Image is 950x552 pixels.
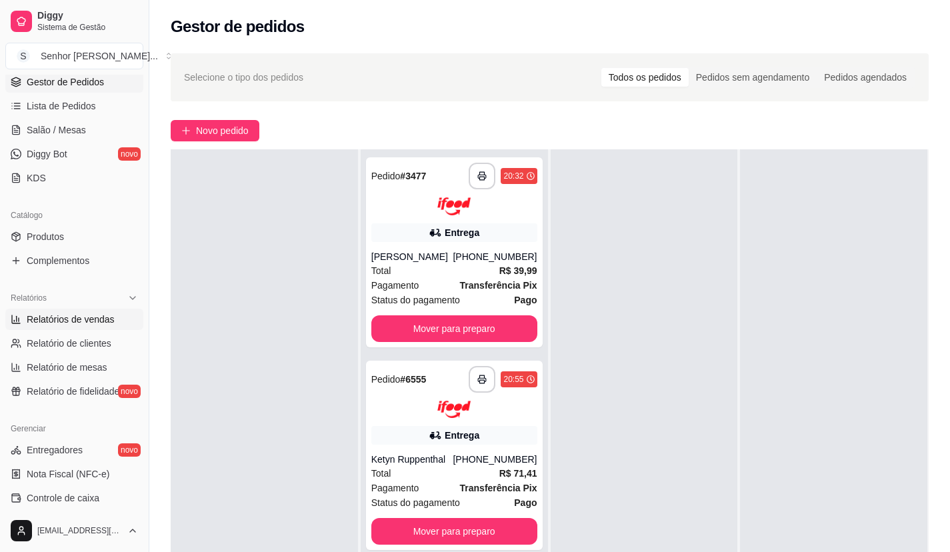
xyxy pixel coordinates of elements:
[5,205,143,226] div: Catálogo
[453,453,537,466] div: [PHONE_NUMBER]
[171,16,305,37] h2: Gestor de pedidos
[503,171,523,181] div: 20:32
[27,337,111,350] span: Relatório de clientes
[5,43,143,69] button: Select a team
[27,99,96,113] span: Lista de Pedidos
[437,197,471,215] img: ifood
[5,143,143,165] a: Diggy Botnovo
[5,119,143,141] a: Salão / Mesas
[5,463,143,485] a: Nota Fiscal (NFC-e)
[27,171,46,185] span: KDS
[27,361,107,374] span: Relatório de mesas
[460,280,537,291] strong: Transferência Pix
[27,123,86,137] span: Salão / Mesas
[5,71,143,93] a: Gestor de Pedidos
[11,293,47,303] span: Relatórios
[601,68,689,87] div: Todos os pedidos
[499,265,537,276] strong: R$ 39,99
[817,68,914,87] div: Pedidos agendados
[27,467,109,481] span: Nota Fiscal (NFC-e)
[181,126,191,135] span: plus
[5,309,143,330] a: Relatórios de vendas
[371,293,460,307] span: Status do pagamento
[5,250,143,271] a: Complementos
[514,497,537,508] strong: Pago
[514,295,537,305] strong: Pago
[453,250,537,263] div: [PHONE_NUMBER]
[371,171,401,181] span: Pedido
[371,481,419,495] span: Pagamento
[196,123,249,138] span: Novo pedido
[5,333,143,354] a: Relatório de clientes
[27,385,119,398] span: Relatório de fidelidade
[37,525,122,536] span: [EMAIL_ADDRESS][DOMAIN_NAME]
[5,418,143,439] div: Gerenciar
[5,95,143,117] a: Lista de Pedidos
[400,171,426,181] strong: # 3477
[371,315,537,342] button: Mover para preparo
[499,468,537,479] strong: R$ 71,41
[5,357,143,378] a: Relatório de mesas
[27,230,64,243] span: Produtos
[5,167,143,189] a: KDS
[5,226,143,247] a: Produtos
[37,10,138,22] span: Diggy
[460,483,537,493] strong: Transferência Pix
[27,443,83,457] span: Entregadores
[371,518,537,545] button: Mover para preparo
[689,68,817,87] div: Pedidos sem agendamento
[503,374,523,385] div: 20:55
[445,226,479,239] div: Entrega
[371,453,453,466] div: Ketyn Ruppenthal
[5,381,143,402] a: Relatório de fidelidadenovo
[27,254,89,267] span: Complementos
[5,515,143,547] button: [EMAIL_ADDRESS][DOMAIN_NAME]
[371,250,453,263] div: [PERSON_NAME]
[27,147,67,161] span: Diggy Bot
[184,70,303,85] span: Selecione o tipo dos pedidos
[5,487,143,509] a: Controle de caixa
[27,75,104,89] span: Gestor de Pedidos
[371,466,391,481] span: Total
[27,313,115,326] span: Relatórios de vendas
[400,374,426,385] strong: # 6555
[437,401,471,419] img: ifood
[371,263,391,278] span: Total
[27,491,99,505] span: Controle de caixa
[17,49,30,63] span: S
[371,495,460,510] span: Status do pagamento
[445,429,479,442] div: Entrega
[5,439,143,461] a: Entregadoresnovo
[171,120,259,141] button: Novo pedido
[37,22,138,33] span: Sistema de Gestão
[371,374,401,385] span: Pedido
[371,278,419,293] span: Pagamento
[5,5,143,37] a: DiggySistema de Gestão
[41,49,158,63] div: Senhor [PERSON_NAME] ...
